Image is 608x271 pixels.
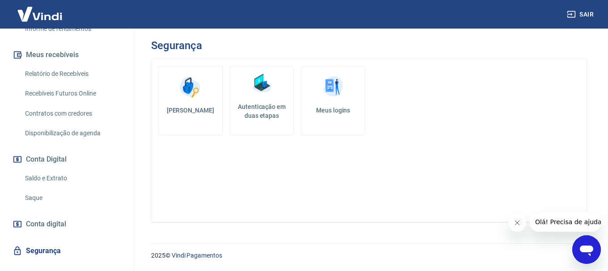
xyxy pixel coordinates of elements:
a: Segurança [11,241,123,261]
a: [PERSON_NAME] [158,66,223,135]
img: Alterar senha [177,74,204,100]
h5: [PERSON_NAME] [166,106,215,115]
a: Contratos com credores [21,104,123,123]
img: Meus logins [320,74,346,100]
img: Vindi [11,0,69,28]
iframe: Botão para abrir a janela de mensagens [572,235,601,264]
a: Conta digital [11,214,123,234]
button: Meus recebíveis [11,45,123,65]
h5: Autenticação em duas etapas [234,102,290,120]
h5: Meus logins [308,106,358,115]
iframe: Mensagem da empresa [530,212,601,232]
img: Autenticação em duas etapas [248,70,275,97]
button: Conta Digital [11,150,123,169]
a: Saldo e Extrato [21,169,123,188]
a: Vindi Pagamentos [172,252,222,259]
span: Olá! Precisa de ajuda? [5,6,75,13]
button: Sair [565,6,597,23]
a: Meus logins [301,66,365,135]
a: Informe de rendimentos [21,20,123,38]
iframe: Fechar mensagem [508,214,526,232]
a: Recebíveis Futuros Online [21,84,123,103]
span: Conta digital [26,218,66,230]
a: Relatório de Recebíveis [21,65,123,83]
p: 2025 © [151,251,587,260]
a: Autenticação em duas etapas [230,66,294,135]
a: Disponibilização de agenda [21,124,123,142]
h3: Segurança [151,39,202,52]
a: Saque [21,189,123,207]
